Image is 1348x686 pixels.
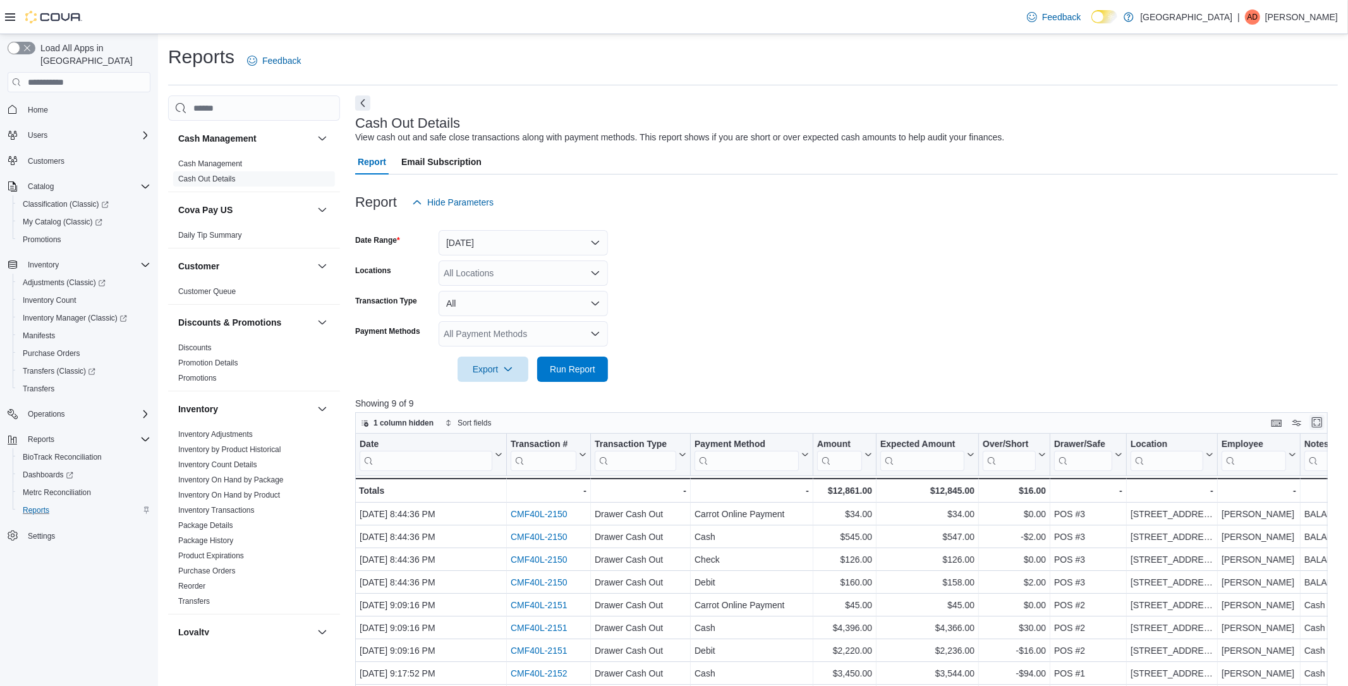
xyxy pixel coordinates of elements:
div: $126.00 [880,552,975,567]
div: Location [1131,439,1203,471]
a: Inventory Count [18,293,82,308]
span: Inventory Adjustments [178,429,253,439]
div: Expected Amount [880,439,964,451]
div: Drawer Cash Out [595,575,686,590]
span: Inventory Count Details [178,460,257,470]
a: Transfers (Classic) [13,362,155,380]
span: Package Details [178,520,233,530]
button: Location [1131,439,1213,471]
a: Daily Tip Summary [178,231,242,240]
div: Over/Short [983,439,1036,451]
div: Drawer Cash Out [595,643,686,658]
button: Amount [817,439,872,471]
button: Discounts & Promotions [315,315,330,330]
a: Transfers [18,381,59,396]
div: [STREET_ADDRESS] [1131,620,1213,635]
a: Inventory Manager (Classic) [13,309,155,327]
a: Inventory Manager (Classic) [18,310,132,326]
button: Over/Short [983,439,1046,471]
button: Catalog [3,178,155,195]
a: Inventory Adjustments [178,430,253,439]
div: Payment Method [695,439,799,451]
div: [STREET_ADDRESS] [1131,529,1213,544]
button: Reports [13,501,155,519]
div: $2,236.00 [880,643,975,658]
button: Run Report [537,357,608,382]
a: CMF40L-2150 [511,577,568,587]
div: POS #2 [1054,620,1122,635]
div: - [511,483,586,498]
a: CMF40L-2150 [511,509,568,519]
div: Location [1131,439,1203,451]
div: $126.00 [817,552,872,567]
button: Inventory [3,256,155,274]
span: Transfers [23,384,54,394]
div: - [1131,483,1213,498]
div: $45.00 [817,597,872,613]
h3: Cash Out Details [355,116,460,131]
div: Check [695,552,809,567]
a: Purchase Orders [18,346,85,361]
span: Operations [28,409,65,419]
label: Locations [355,266,391,276]
div: Employee [1222,439,1286,451]
h3: Report [355,195,397,210]
label: Payment Methods [355,326,420,336]
div: Transaction # [511,439,576,451]
span: Customer Queue [178,286,236,297]
button: Open list of options [590,268,600,278]
a: Dashboards [13,466,155,484]
a: Inventory On Hand by Package [178,475,284,484]
button: Users [3,126,155,144]
button: Metrc Reconciliation [13,484,155,501]
span: Discounts [178,343,212,353]
span: Feedback [1042,11,1081,23]
span: BioTrack Reconciliation [23,452,102,462]
div: $16.00 [983,483,1046,498]
a: Reorder [178,582,205,591]
a: BioTrack Reconciliation [18,450,107,465]
button: 1 column hidden [356,415,439,431]
span: Reorder [178,581,205,591]
div: Expected Amount [880,439,964,471]
span: Settings [23,528,150,544]
div: [STREET_ADDRESS] [1131,597,1213,613]
a: Product Expirations [178,551,244,560]
span: Users [23,128,150,143]
div: [DATE] 9:09:16 PM [360,620,502,635]
button: Enter fullscreen [1309,415,1325,430]
div: Drawer Cash Out [595,552,686,567]
h3: Customer [178,260,219,273]
a: Purchase Orders [178,567,236,575]
a: Classification (Classic) [13,195,155,213]
span: Inventory Transactions [178,505,255,515]
span: Reports [18,503,150,518]
div: [DATE] 9:09:16 PM [360,597,502,613]
div: Alex Dean [1245,9,1260,25]
div: $0.00 [983,597,1046,613]
button: Home [3,100,155,118]
div: Cova Pay US [168,228,340,248]
span: Metrc Reconciliation [18,485,150,500]
span: Customers [23,153,150,169]
div: [PERSON_NAME] [1222,597,1296,613]
div: [PERSON_NAME] [1222,529,1296,544]
a: Promotion Details [178,358,238,367]
button: Inventory [315,401,330,417]
span: Operations [23,407,150,422]
div: $545.00 [817,529,872,544]
a: Inventory by Product Historical [178,445,281,454]
div: Drawer Cash Out [595,620,686,635]
a: CMF40L-2150 [511,532,568,542]
span: Customers [28,156,64,166]
div: $4,366.00 [880,620,975,635]
p: Showing 9 of 9 [355,397,1338,410]
span: Classification (Classic) [23,199,109,209]
div: Carrot Online Payment [695,597,809,613]
a: My Catalog (Classic) [13,213,155,231]
button: All [439,291,608,316]
button: Loyalty [178,626,312,639]
span: Email Subscription [401,149,482,175]
div: [PERSON_NAME] [1222,506,1296,522]
span: Dashboards [18,467,150,482]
